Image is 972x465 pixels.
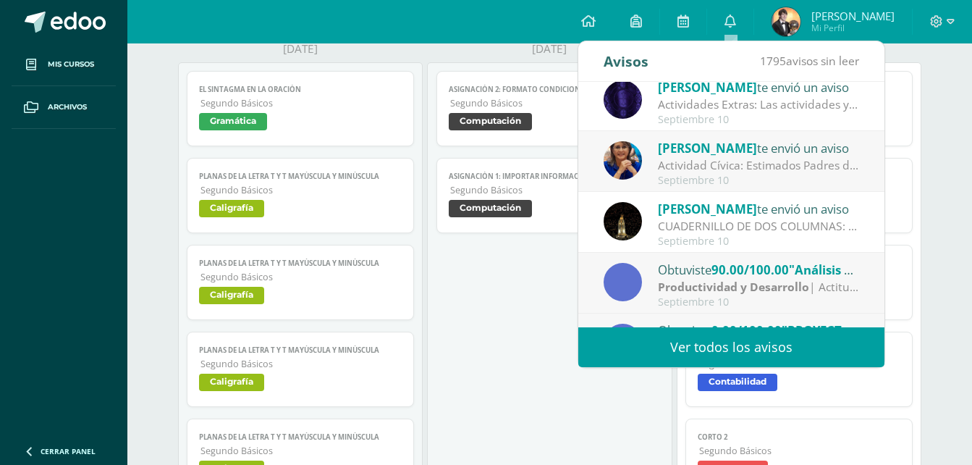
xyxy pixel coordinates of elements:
span: [PERSON_NAME] [658,201,757,217]
div: Septiembre 10 [658,175,859,187]
img: 5d6f35d558c486632aab3bda9a330e6b.png [604,141,642,180]
span: Segundo Básicos [450,97,651,109]
a: Asignación 2: Formato condicionalSegundo BásicosComputación [436,71,664,146]
div: Septiembre 10 [658,296,859,309]
a: El sintagma en la oraciónSegundo BásicosGramática [187,71,414,146]
a: Archivos [12,86,116,129]
div: Obtuviste en [658,260,859,279]
span: Caligrafía [199,287,264,304]
strong: Productividad y Desarrollo [658,279,809,295]
span: Computación [449,200,532,217]
div: Actividades Extras: Las actividades ya estan asignadas en la plataforma de Richmond. Esto con la ... [658,96,859,113]
div: [DATE] [178,41,423,56]
span: Computación [449,113,532,130]
span: avisos sin leer [760,53,859,69]
span: corto 2 [698,432,900,442]
span: [PERSON_NAME] [811,9,895,23]
a: Ver todos los avisos [578,327,884,367]
div: Septiembre 10 [658,114,859,126]
span: Mis cursos [48,59,94,70]
div: te envió un aviso [658,199,859,218]
span: PLANAS DE LA LETRA T y t mayúscula y minúscula [199,432,402,442]
span: 0.00/100.00 [711,322,782,339]
a: PLANAS DE LA LETRA T y t mayúscula y minúsculaSegundo BásicosCaligrafía [187,332,414,407]
a: PLANAS DE LA LETRA T y t mayúscula y minúsculaSegundo BásicosCaligrafía [187,245,414,320]
span: 1795 [760,53,786,69]
img: 31877134f281bf6192abd3481bfb2fdd.png [604,80,642,119]
span: Segundo Básicos [450,184,651,196]
span: 90.00/100.00 [711,261,789,278]
img: 1a576c4b5cbd41fc70383f3f77ce78f7.png [772,7,800,36]
span: [PERSON_NAME] [658,140,757,156]
span: PLANAS DE LA LETRA T y t mayúscula y minúscula [199,345,402,355]
div: te envió un aviso [658,77,859,96]
span: Asignación 2: Formato condicional [449,85,651,94]
div: Actividad Cívica: Estimados Padres de Familia: Deseamos que la paz y amor de la familia de Nazare... [658,157,859,174]
span: Archivos [48,101,87,113]
span: Asignación 1: Importar información [449,172,651,181]
div: | Actitudinal [658,279,859,296]
a: Mis cursos [12,43,116,86]
span: Cerrar panel [41,446,96,456]
span: Caligrafía [199,200,264,217]
div: Obtuviste en [658,321,859,340]
div: CUADERNILLO DE DOS COLUMNAS: Por favor traer para el miércoles 17 de septiembre un cuadernillo de... [658,218,859,235]
a: Asignación 1: Importar informaciónSegundo BásicosComputación [436,158,664,233]
div: Avisos [604,41,648,81]
span: Segundo Básicos [200,445,402,457]
span: Segundo Básicos [200,271,402,283]
span: [PERSON_NAME] [658,79,757,96]
div: [DATE] [427,41,672,56]
span: Segundo Básicos [699,445,900,457]
span: Segundo Básicos [200,97,402,109]
span: Mi Perfil [811,22,895,34]
div: te envió un aviso [658,138,859,157]
div: Septiembre 10 [658,235,859,248]
a: PLANAS DE LA LETRA T y t mayúscula y minúsculaSegundo BásicosCaligrafía [187,158,414,233]
a: EJERCICIO NO. 1 InventariosSegundo BásicosContabilidad [685,332,913,407]
span: El sintagma en la oración [199,85,402,94]
span: Caligrafía [199,374,264,391]
span: Contabilidad [698,374,777,391]
span: Segundo Básicos [200,358,402,370]
span: Segundo Básicos [200,184,402,196]
span: PLANAS DE LA LETRA T y t mayúscula y minúscula [199,172,402,181]
span: PLANAS DE LA LETRA T y t mayúscula y minúscula [199,259,402,268]
span: Gramática [199,113,267,130]
img: cbeb9bf9709c25305f72e611ae4af3f3.png [604,202,642,240]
